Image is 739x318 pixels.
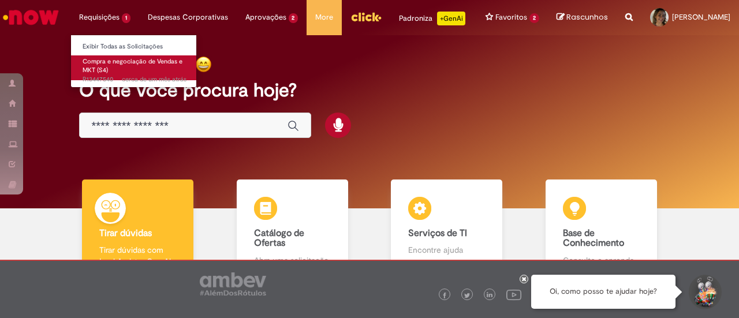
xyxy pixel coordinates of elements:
span: More [315,12,333,23]
a: Tirar dúvidas Tirar dúvidas com Lupi Assist e Gen Ai [61,179,215,279]
span: [PERSON_NAME] [672,12,730,22]
a: Catálogo de Ofertas Abra uma solicitação [215,179,370,279]
b: Serviços de TI [408,227,467,239]
span: 1 [122,13,130,23]
p: Abra uma solicitação [254,255,331,266]
span: cerca de um mês atrás [122,75,186,84]
a: Rascunhos [557,12,608,23]
img: logo_footer_linkedin.png [487,292,492,299]
span: Favoritos [495,12,527,23]
span: Aprovações [245,12,286,23]
b: Tirar dúvidas [99,227,152,239]
p: +GenAi [437,12,465,25]
p: Tirar dúvidas com Lupi Assist e Gen Ai [99,244,176,267]
p: Consulte e aprenda [563,255,640,266]
div: Oi, como posso te ajudar hoje? [531,275,675,309]
span: Despesas Corporativas [148,12,228,23]
a: Aberto R13447540 : Compra e negociação de Vendas e MKT (S4) [71,55,198,80]
a: Exibir Todas as Solicitações [71,40,198,53]
span: R13447540 [83,75,186,84]
button: Iniciar Conversa de Suporte [687,275,722,309]
ul: Requisições [70,35,197,88]
img: logo_footer_youtube.png [506,287,521,302]
b: Catálogo de Ofertas [254,227,304,249]
p: Encontre ajuda [408,244,485,256]
img: logo_footer_facebook.png [442,293,447,298]
b: Base de Conhecimento [563,227,624,249]
h2: O que você procura hoje? [79,80,659,100]
img: logo_footer_twitter.png [464,293,470,298]
img: happy-face.png [195,56,212,73]
span: Compra e negociação de Vendas e MKT (S4) [83,57,182,75]
span: Requisições [79,12,120,23]
a: Base de Conhecimento Consulte e aprenda [524,179,679,279]
img: ServiceNow [1,6,61,29]
div: Padroniza [399,12,465,25]
time: 26/08/2025 10:44:26 [122,75,186,84]
a: Serviços de TI Encontre ajuda [369,179,524,279]
span: Rascunhos [566,12,608,23]
span: 2 [289,13,298,23]
span: 2 [529,13,539,23]
img: logo_footer_ambev_rotulo_gray.png [200,272,266,295]
img: click_logo_yellow_360x200.png [350,8,382,25]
